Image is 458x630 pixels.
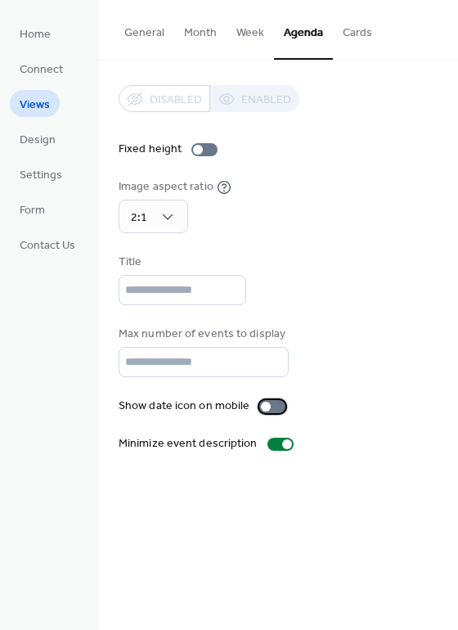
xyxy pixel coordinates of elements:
div: Fixed height [119,141,182,158]
span: Design [20,132,56,149]
span: Settings [20,167,62,184]
span: 2:1 [131,207,147,229]
a: Connect [10,55,73,82]
span: Contact Us [20,237,75,254]
span: Home [20,26,51,43]
div: Image aspect ratio [119,178,213,196]
span: Form [20,202,45,219]
a: Contact Us [10,231,85,258]
div: Title [119,254,243,271]
a: Design [10,125,65,152]
div: Show date icon on mobile [119,398,249,415]
a: Settings [10,160,72,187]
div: Max number of events to display [119,326,285,343]
a: Form [10,196,55,223]
div: Minimize event description [119,435,258,452]
a: Views [10,90,60,117]
span: Views [20,97,50,114]
a: Home [10,20,61,47]
span: Connect [20,61,63,79]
